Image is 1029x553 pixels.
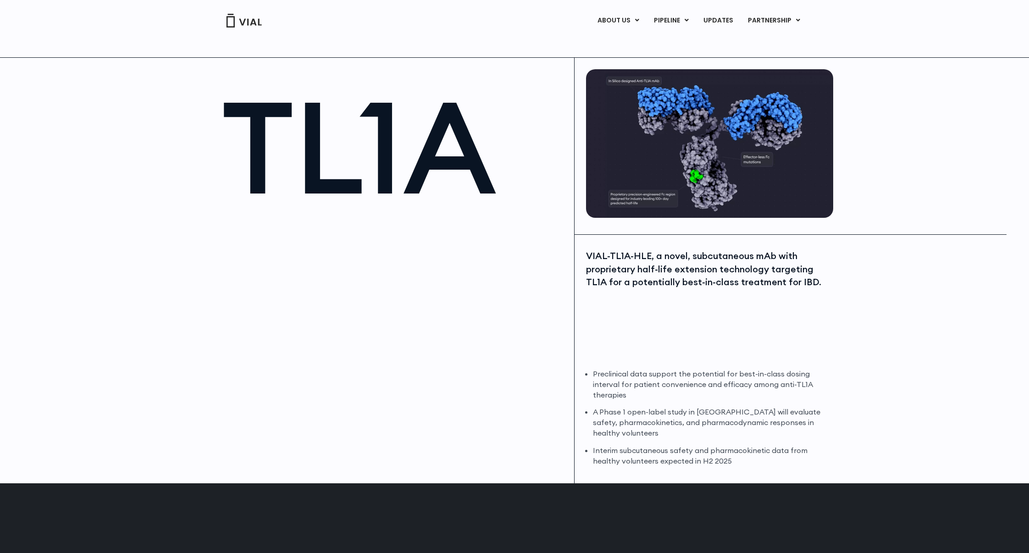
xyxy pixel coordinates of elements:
[590,13,646,28] a: ABOUT USMenu Toggle
[586,249,831,289] div: VIAL-TL1A-HLE, a novel, subcutaneous mAb with proprietary half-life extension technology targetin...
[586,69,833,218] img: TL1A antibody diagram.
[593,407,831,438] li: A Phase 1 open-label study in [GEOGRAPHIC_DATA] will evaluate safety, pharmacokinetics, and pharm...
[741,13,808,28] a: PARTNERSHIPMenu Toggle
[593,369,831,400] li: Preclinical data support the potential for best-in-class dosing interval for patient convenience ...
[647,13,696,28] a: PIPELINEMenu Toggle
[696,13,740,28] a: UPDATES
[593,445,831,466] li: Interim subcutaneous safety and pharmacokinetic data from healthy volunteers expected in H2 2025
[226,14,262,28] img: Vial Logo
[221,83,565,211] h1: TL1A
